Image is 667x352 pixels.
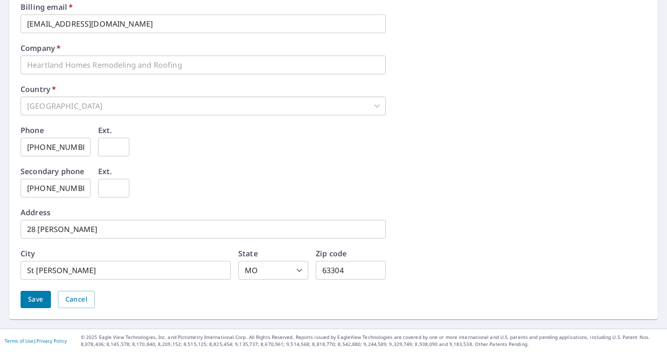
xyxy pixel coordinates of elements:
[21,250,35,257] label: City
[65,294,87,305] span: Cancel
[5,338,67,344] p: |
[58,291,95,308] button: Cancel
[28,294,43,305] span: Save
[81,334,662,348] p: © 2025 Eagle View Technologies, Inc. and Pictometry International Corp. All Rights Reserved. Repo...
[36,338,67,344] a: Privacy Policy
[21,168,84,175] label: Secondary phone
[21,127,44,134] label: Phone
[21,3,73,11] label: Billing email
[238,250,258,257] label: State
[21,209,50,216] label: Address
[98,168,112,175] label: Ext.
[238,261,308,280] div: MO
[21,291,51,308] button: Save
[5,338,34,344] a: Terms of Use
[98,127,112,134] label: Ext.
[21,97,386,115] div: [GEOGRAPHIC_DATA]
[21,85,56,93] label: Country
[21,44,61,52] label: Company
[316,250,347,257] label: Zip code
